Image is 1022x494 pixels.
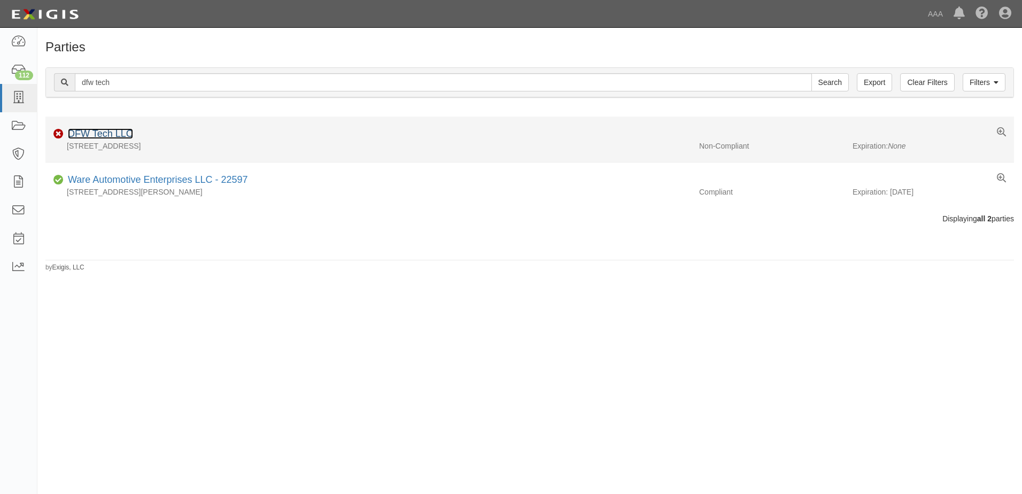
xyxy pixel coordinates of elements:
div: DFW Tech LLC [64,127,133,141]
div: Non-Compliant [691,141,853,151]
div: Displaying parties [37,213,1022,224]
input: Search [75,73,812,91]
div: Expiration: [853,141,1014,151]
a: Ware Automotive Enterprises LLC - 22597 [68,174,248,185]
a: DFW Tech LLC [68,128,133,139]
a: View results summary [997,173,1006,184]
div: 112 [15,71,33,80]
i: Compliant [53,176,64,184]
a: Clear Filters [900,73,954,91]
div: [STREET_ADDRESS][PERSON_NAME] [45,187,691,197]
a: View results summary [997,127,1006,138]
h1: Parties [45,40,1014,54]
a: Exigis, LLC [52,264,84,271]
div: [STREET_ADDRESS] [45,141,691,151]
small: by [45,263,84,272]
div: Compliant [691,187,853,197]
i: None [888,142,905,150]
a: Filters [963,73,1005,91]
div: Ware Automotive Enterprises LLC - 22597 [64,173,248,187]
a: Export [857,73,892,91]
a: AAA [923,3,948,25]
i: Help Center - Complianz [975,7,988,20]
b: all 2 [977,214,992,223]
input: Search [811,73,849,91]
img: logo-5460c22ac91f19d4615b14bd174203de0afe785f0fc80cf4dbbc73dc1793850b.png [8,5,82,24]
div: Expiration: [DATE] [853,187,1014,197]
i: Non-Compliant [53,130,64,138]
